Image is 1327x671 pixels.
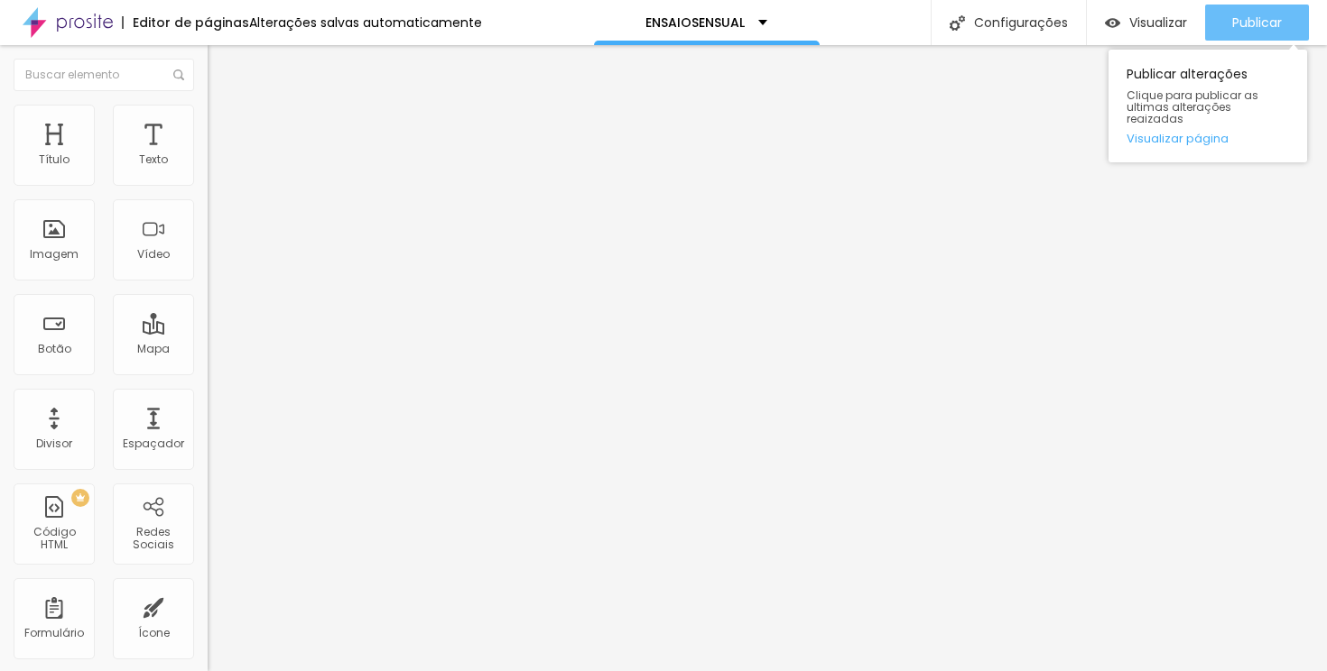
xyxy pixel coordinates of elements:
div: Título [39,153,70,166]
div: Mapa [137,343,170,355]
span: Clique para publicar as ultimas alterações reaizadas [1127,89,1289,125]
button: Publicar [1205,5,1309,41]
div: Botão [38,343,71,355]
div: Divisor [36,437,72,450]
img: Icone [173,69,184,80]
a: Visualizar página [1127,133,1289,144]
div: Imagem [30,248,79,261]
img: Icone [950,15,965,31]
div: Texto [139,153,168,166]
div: Espaçador [123,437,184,450]
iframe: Editor [208,45,1327,671]
span: Publicar [1232,15,1282,30]
div: Código HTML [18,526,89,552]
input: Buscar elemento [14,59,194,91]
div: Redes Sociais [117,526,189,552]
div: Ícone [138,627,170,639]
span: Visualizar [1129,15,1187,30]
button: Visualizar [1087,5,1205,41]
div: Publicar alterações [1109,50,1307,162]
div: Vídeo [137,248,170,261]
img: view-1.svg [1105,15,1120,31]
div: Alterações salvas automaticamente [249,16,482,29]
div: Editor de páginas [122,16,249,29]
div: Formulário [24,627,84,639]
p: ENSAIOSENSUAL [645,16,745,29]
